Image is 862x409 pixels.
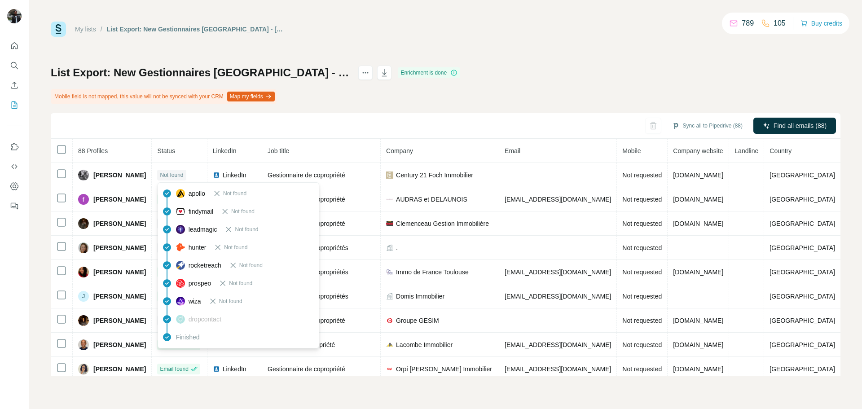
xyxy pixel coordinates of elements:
p: 105 [774,18,786,29]
div: Mobile field is not mapped, this value will not be synced with your CRM [51,89,277,104]
button: Use Surfe API [7,158,22,175]
img: Avatar [78,170,89,180]
button: Find all emails (88) [753,118,836,134]
span: apollo [189,189,205,198]
span: . [396,243,398,252]
span: Gestionnaire de copropriété [268,317,345,324]
span: Finished [176,333,200,342]
span: [GEOGRAPHIC_DATA] [770,365,835,373]
span: Not found [224,243,247,251]
img: LinkedIn logo [213,172,220,179]
span: [EMAIL_ADDRESS][DOMAIN_NAME] [505,293,611,300]
button: Sync all to Pipedrive (88) [666,119,749,132]
img: provider wiza logo [176,297,185,306]
span: Not found [219,297,242,305]
span: LinkedIn [223,171,246,180]
span: findymail [189,207,213,216]
span: [PERSON_NAME] [93,316,146,325]
img: provider apollo logo [176,189,185,198]
img: Avatar [78,315,89,326]
span: [EMAIL_ADDRESS][DOMAIN_NAME] [505,196,611,203]
span: Gestionnaire de copropriété [268,220,345,227]
img: provider leadmagic logo [176,225,185,234]
span: prospeo [189,279,211,288]
button: Search [7,57,22,74]
span: [PERSON_NAME] [93,171,146,180]
span: Clemenceau Gestion Immobilière [396,219,489,228]
span: [DOMAIN_NAME] [673,341,723,348]
span: Not requested [622,341,662,348]
span: [GEOGRAPHIC_DATA] [770,317,835,324]
span: Email [505,147,520,154]
img: Avatar [78,339,89,350]
span: Not requested [622,293,662,300]
span: Principal de Copropriété [268,341,335,348]
img: company-logo [386,220,393,227]
span: Not found [160,171,183,179]
img: Avatar [78,194,89,205]
span: Email found [160,365,188,373]
span: Company [386,147,413,154]
img: LinkedIn logo [213,365,220,373]
span: [EMAIL_ADDRESS][DOMAIN_NAME] [505,268,611,276]
span: Not requested [622,317,662,324]
div: Enrichment is done [398,67,460,78]
span: Gestionnaire de copropriété [268,196,345,203]
button: Quick start [7,38,22,54]
li: / [101,25,102,34]
span: [DOMAIN_NAME] [673,317,723,324]
span: Orpi [PERSON_NAME] Immobilier [396,365,492,374]
button: My lists [7,97,22,113]
span: Not found [231,207,255,215]
span: [PERSON_NAME] [93,268,146,277]
span: [GEOGRAPHIC_DATA] [770,172,835,179]
span: wiza [189,297,201,306]
span: LinkedIn [223,365,246,374]
span: rocketreach [189,261,221,270]
img: provider findymail logo [176,207,185,216]
span: [DOMAIN_NAME] [673,365,723,373]
span: Century 21 Foch Immobilier [396,171,473,180]
span: Not found [235,225,258,233]
span: leadmagic [189,225,217,234]
span: Domis Immobilier [396,292,444,301]
span: Country [770,147,792,154]
button: actions [358,66,373,80]
img: provider dropcontact logo [176,315,185,324]
button: Use Surfe on LinkedIn [7,139,22,155]
img: provider prospeo logo [176,279,185,288]
a: My lists [75,26,96,33]
span: Not found [229,279,252,287]
span: Immo de France Toulouse [396,268,469,277]
span: Not requested [622,244,662,251]
span: Gestionnaire de copropriété [268,172,345,179]
img: company-logo [386,196,393,203]
span: [PERSON_NAME] [93,219,146,228]
span: [PERSON_NAME] [93,365,146,374]
button: Map my fields [227,92,275,101]
div: J [78,291,89,302]
span: [DOMAIN_NAME] [673,268,723,276]
span: Status [157,147,175,154]
p: 789 [742,18,754,29]
span: [PERSON_NAME] [93,340,146,349]
img: Avatar [78,267,89,277]
span: Not found [223,189,246,198]
img: company-logo [386,341,393,348]
span: [EMAIL_ADDRESS][DOMAIN_NAME] [505,365,611,373]
span: [PERSON_NAME] [93,195,146,204]
img: company-logo [386,317,393,324]
span: [PERSON_NAME] [93,292,146,301]
span: [GEOGRAPHIC_DATA] [770,220,835,227]
span: [GEOGRAPHIC_DATA] [770,341,835,348]
span: [GEOGRAPHIC_DATA] [770,244,835,251]
span: LinkedIn [213,147,237,154]
span: [DOMAIN_NAME] [673,196,723,203]
span: Job title [268,147,289,154]
img: Avatar [78,218,89,229]
span: Lacombe Immobilier [396,340,453,349]
img: provider hunter logo [176,243,185,251]
span: [DOMAIN_NAME] [673,172,723,179]
img: company-logo [386,268,393,276]
span: [GEOGRAPHIC_DATA] [770,268,835,276]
